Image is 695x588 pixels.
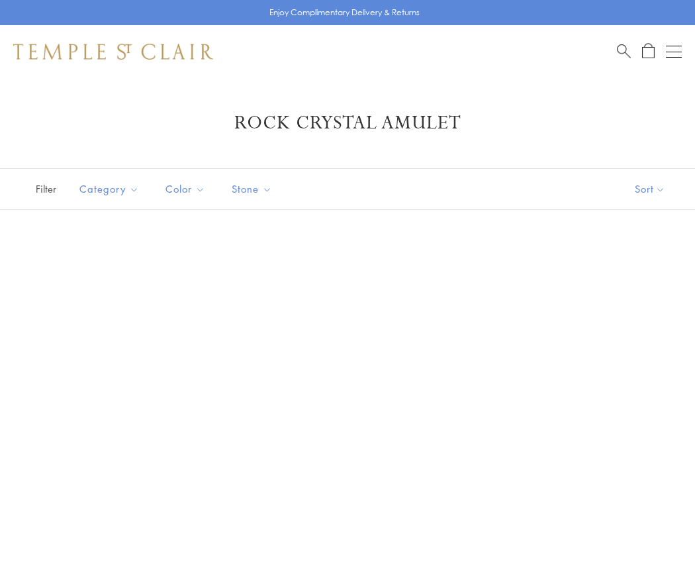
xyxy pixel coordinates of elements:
[33,111,662,135] h1: Rock Crystal Amulet
[222,174,282,204] button: Stone
[159,181,215,197] span: Color
[225,181,282,197] span: Stone
[605,169,695,209] button: Show sort by
[156,174,215,204] button: Color
[73,181,149,197] span: Category
[69,174,149,204] button: Category
[13,44,213,60] img: Temple St. Clair
[642,43,655,60] a: Open Shopping Bag
[617,43,631,60] a: Search
[666,44,682,60] button: Open navigation
[269,6,420,19] p: Enjoy Complimentary Delivery & Returns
